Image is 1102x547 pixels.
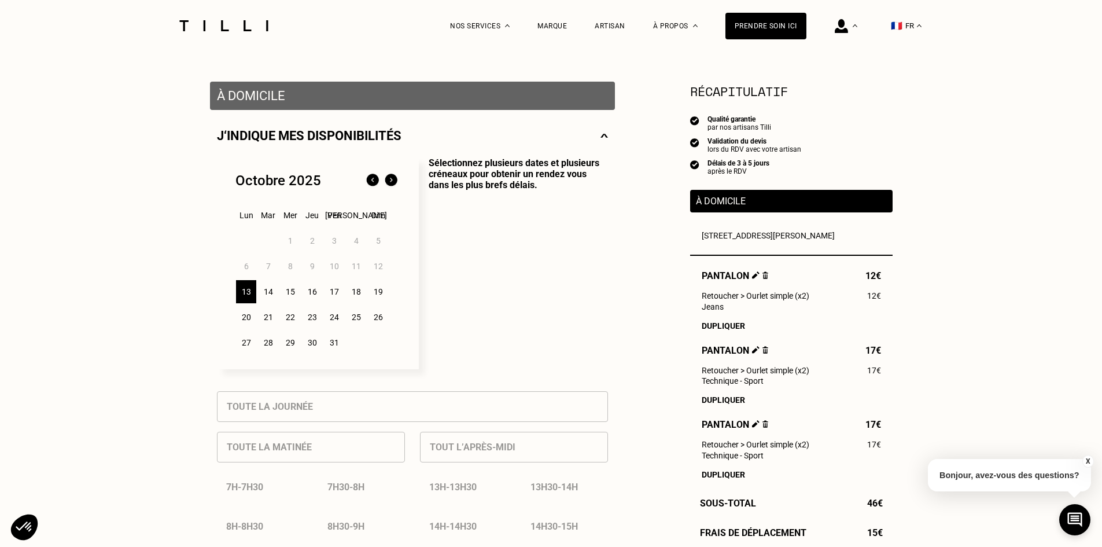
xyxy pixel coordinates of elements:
[917,24,922,27] img: menu déroulant
[702,440,809,449] span: Retoucher > Ourlet simple (x2)
[368,280,388,303] div: 19
[600,129,608,143] img: svg+xml;base64,PHN2ZyBmaWxsPSJub25lIiBoZWlnaHQ9IjE0IiB2aWV3Qm94PSIwIDAgMjggMTQiIHdpZHRoPSIyOCIgeG...
[235,172,321,189] div: Octobre 2025
[702,231,881,240] p: [STREET_ADDRESS][PERSON_NAME]
[302,280,322,303] div: 16
[725,13,806,39] a: Prendre soin ici
[258,280,278,303] div: 14
[690,115,699,126] img: icon list info
[762,271,769,279] img: Supprimer
[258,331,278,354] div: 28
[702,451,764,460] span: Technique - Sport
[867,366,881,375] span: 17€
[690,159,699,170] img: icon list info
[928,459,1091,491] p: Bonjour, avez-vous des questions?
[702,376,764,386] span: Technique - Sport
[324,306,344,329] div: 24
[867,527,883,538] span: 15€
[707,115,771,123] div: Qualité garantie
[280,306,300,329] div: 22
[363,171,382,190] img: Mois précédent
[236,331,256,354] div: 27
[368,306,388,329] div: 26
[690,82,893,101] section: Récapitulatif
[690,498,893,509] div: Sous-Total
[302,331,322,354] div: 30
[236,280,256,303] div: 13
[752,271,760,279] img: Éditer
[280,331,300,354] div: 29
[702,470,881,479] div: Dupliquer
[346,306,366,329] div: 25
[702,291,809,300] span: Retoucher > Ourlet simple (x2)
[707,145,801,153] div: lors du RDV avec votre artisan
[865,419,881,430] span: 17€
[217,89,608,103] p: À domicile
[835,19,848,33] img: icône connexion
[707,167,769,175] div: après le RDV
[702,366,809,375] span: Retoucher > Ourlet simple (x2)
[1082,455,1093,468] button: X
[236,306,256,329] div: 20
[505,24,510,27] img: Menu déroulant
[693,24,698,27] img: Menu déroulant à propos
[702,395,881,405] div: Dupliquer
[865,270,881,281] span: 12€
[891,20,902,31] span: 🇫🇷
[280,280,300,303] div: 15
[302,306,322,329] div: 23
[762,420,769,428] img: Supprimer
[175,20,272,31] img: Logo du service de couturière Tilli
[707,159,769,167] div: Délais de 3 à 5 jours
[696,196,887,207] p: À domicile
[690,137,699,148] img: icon list info
[702,270,769,281] span: Pantalon
[690,527,893,538] div: Frais de déplacement
[752,420,760,428] img: Éditer
[702,345,769,356] span: Pantalon
[702,419,769,430] span: Pantalon
[258,306,278,329] div: 21
[382,171,400,190] img: Mois suivant
[707,123,771,131] div: par nos artisans Tilli
[537,22,567,30] a: Marque
[752,346,760,354] img: Éditer
[867,291,881,300] span: 12€
[702,302,724,311] span: Jeans
[865,345,881,356] span: 17€
[867,440,881,449] span: 17€
[346,280,366,303] div: 18
[595,22,625,30] a: Artisan
[419,157,608,369] p: Sélectionnez plusieurs dates et plusieurs créneaux pour obtenir un rendez vous dans les plus bref...
[324,280,344,303] div: 17
[324,331,344,354] div: 31
[707,137,801,145] div: Validation du devis
[762,346,769,354] img: Supprimer
[217,129,401,143] p: J‘indique mes disponibilités
[867,498,883,509] span: 46€
[853,24,857,27] img: Menu déroulant
[702,321,881,331] div: Dupliquer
